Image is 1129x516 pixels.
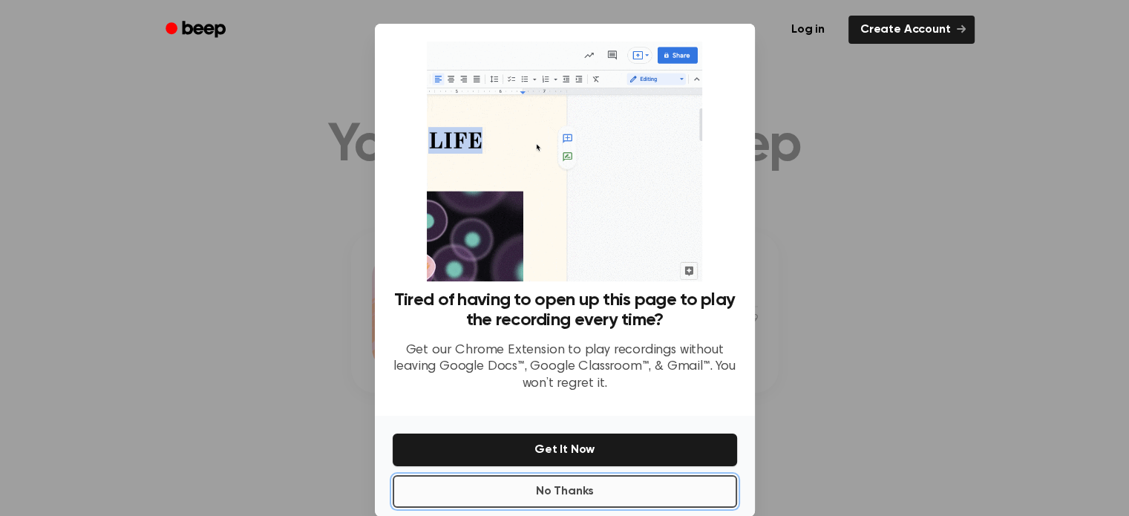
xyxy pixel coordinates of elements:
[393,475,737,508] button: No Thanks
[393,290,737,330] h3: Tired of having to open up this page to play the recording every time?
[393,342,737,393] p: Get our Chrome Extension to play recordings without leaving Google Docs™, Google Classroom™, & Gm...
[155,16,239,45] a: Beep
[848,16,975,44] a: Create Account
[427,42,702,281] img: Beep extension in action
[776,13,840,47] a: Log in
[393,434,737,466] button: Get It Now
